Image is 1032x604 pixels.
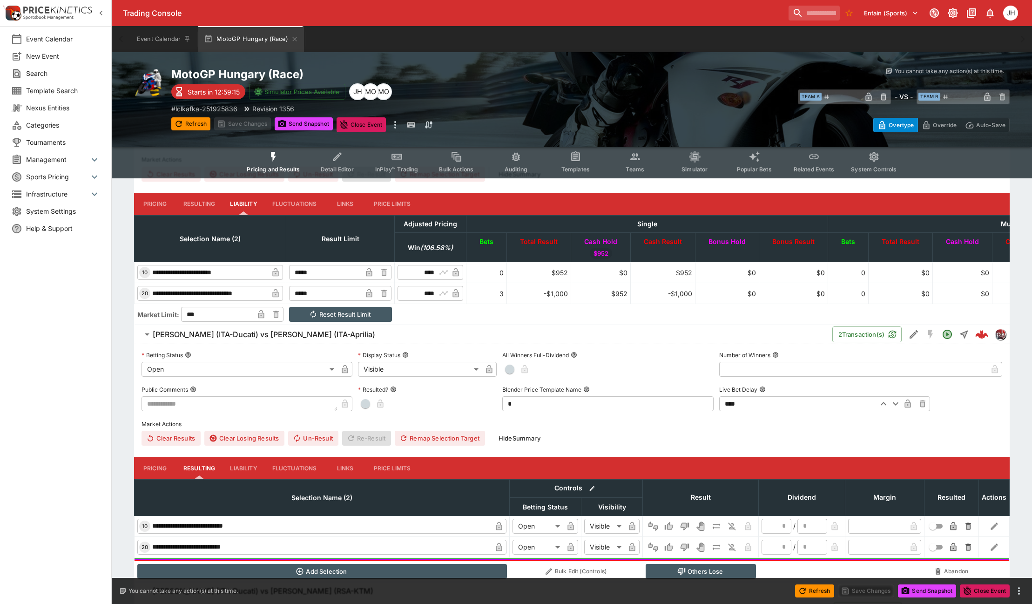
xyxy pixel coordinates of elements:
span: Betting Status [513,502,578,513]
div: $0 [871,268,930,278]
div: $0 [936,268,989,278]
span: Simulator [681,166,708,173]
div: $0 [762,289,825,299]
button: 2Transaction(s) [832,326,902,342]
p: Revision 1356 [252,104,294,114]
p: Blender Price Template Name [502,386,581,394]
button: Send Snapshot [898,584,956,597]
div: Open [513,540,563,555]
div: Open [142,362,337,377]
button: Fluctuations [265,457,324,479]
p: Starts in 12:59:15 [188,87,240,97]
button: Push [709,519,724,534]
div: Event type filters [239,145,904,178]
span: Visibility [588,502,636,513]
div: pricekinetics [995,329,1006,340]
button: Event Calendar [131,26,196,52]
img: pricekinetics [995,329,1005,339]
button: Close Event [337,117,386,132]
span: Infrastructure [26,189,89,199]
div: $0 [871,289,930,299]
a: c813f734-3c38-4ab9-9aa4-d92c7cfb5dce [972,325,991,344]
button: Bulk edit [586,482,598,495]
div: Jordan Hughes [1003,6,1018,20]
button: Display Status [402,352,409,358]
button: Win [661,519,676,534]
span: Event Calendar [26,34,100,44]
span: Templates [561,166,590,173]
div: Jordan Hughes [349,83,366,100]
span: Management [26,155,89,164]
span: Cash Result [634,236,692,247]
button: Edit Detail [905,326,922,343]
span: Bets [831,236,865,247]
div: Mark O'Loughlan [362,83,379,100]
div: Matthew Oliver [375,83,392,100]
span: Bulk Actions [439,166,473,173]
p: You cannot take any action(s) at this time. [895,67,1004,75]
button: Lose [677,540,692,555]
span: InPlay™ Trading [375,166,418,173]
th: Dividend [759,480,845,516]
button: Documentation [963,5,980,21]
h6: [PERSON_NAME] (ITA-Ducati) vs [PERSON_NAME] (ITA-Aprilia) [153,330,375,339]
div: $0 [698,268,756,278]
span: Selection Name (2) [169,233,251,244]
label: Market Actions [142,417,1002,431]
p: Live Bet Delay [719,386,757,394]
h2: Copy To Clipboard [171,67,591,81]
button: Not Set [646,540,661,555]
div: $952 [510,268,568,278]
button: Auto-Save [961,118,1010,132]
button: Win [661,540,676,555]
button: Bulk Edit (Controls) [513,564,640,579]
button: Blender Price Template Name [583,386,590,393]
span: Un-Result [288,431,338,446]
span: Cash Hold [936,236,989,247]
span: Team A [800,93,822,101]
th: Margin [845,480,924,516]
th: Controls [510,480,643,498]
button: Fluctuations [265,193,324,215]
div: Start From [873,118,1010,132]
button: Select Tenant [858,6,924,20]
th: Actions [979,480,1010,516]
button: MotoGP Hungary (Race) [198,26,304,52]
span: Bets [469,236,504,247]
button: Clear Losing Results [204,431,284,446]
button: All Winners Full-Dividend [571,352,577,358]
button: Pricing [134,457,176,479]
button: Remap Selection Target [395,431,485,446]
span: Win(106.58%) [398,242,463,253]
button: Price Limits [366,193,418,215]
span: 20 [140,544,150,550]
button: Public Comments [190,386,196,393]
div: -$1,000 [510,289,568,299]
span: Sports Pricing [26,172,89,182]
button: Notifications [982,5,998,21]
div: Visible [358,362,482,377]
div: $952 [634,268,692,278]
span: Popular Bets [737,166,772,173]
span: Tournaments [26,137,100,147]
span: Team B [918,93,940,101]
span: Nexus Entities [26,103,100,113]
span: 10 [140,523,149,529]
button: No Bookmarks [842,6,857,20]
p: Betting Status [142,351,183,359]
p: Override [933,120,957,130]
button: Toggle light/dark mode [944,5,961,21]
span: Detail Editor [321,166,354,173]
input: search [789,6,840,20]
button: Open [939,326,956,343]
span: Re-Result [342,431,391,446]
div: $0 [698,289,756,299]
span: Total Result [510,236,568,247]
button: Send Snapshot [275,117,333,130]
div: $0 [574,268,627,278]
span: New Event [26,51,100,61]
h6: - VS - [895,92,913,102]
button: Others Lose [646,564,756,579]
p: You cannot take any action(s) at this time. [128,587,238,595]
button: Close Event [960,584,1010,597]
